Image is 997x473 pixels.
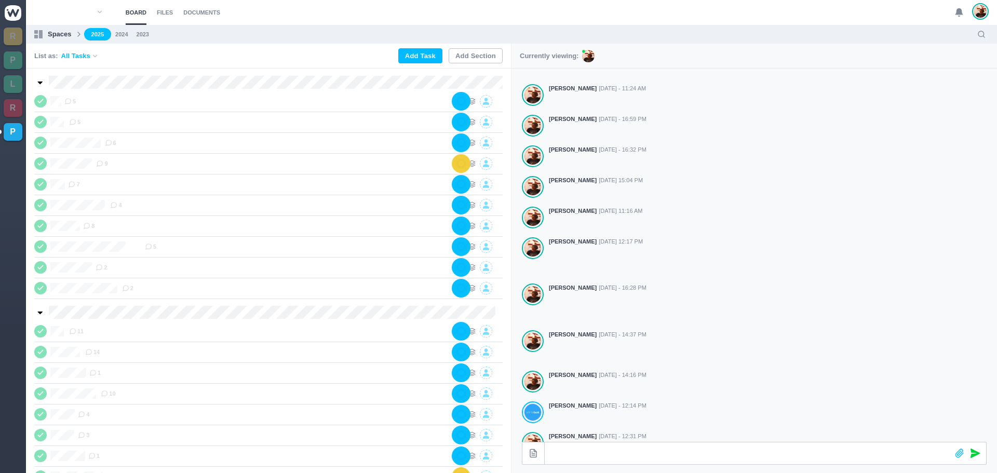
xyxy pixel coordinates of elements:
[599,176,643,185] span: [DATE] 15:04 PM
[599,401,646,410] span: [DATE] - 12:14 PM
[549,371,597,380] strong: [PERSON_NAME]
[524,209,541,226] img: Antonio Lopes
[599,145,646,154] span: [DATE] - 16:32 PM
[549,207,597,215] strong: [PERSON_NAME]
[4,99,22,117] a: R
[61,51,90,61] span: All Tasks
[599,237,643,246] span: [DATE] 12:17 PM
[84,28,111,41] a: 2025
[599,115,646,124] span: [DATE] - 16:59 PM
[549,330,597,339] strong: [PERSON_NAME]
[524,147,541,165] img: Antonio Lopes
[524,117,541,134] img: Antonio Lopes
[34,30,43,38] img: spaces
[599,432,646,441] span: [DATE] - 12:31 PM
[524,373,541,390] img: Antonio Lopes
[115,30,128,39] a: 2024
[34,51,99,61] div: List as:
[5,5,21,21] img: winio
[449,48,503,63] button: Add Section
[974,5,987,18] img: Antonio Lopes
[599,283,646,292] span: [DATE] - 16:28 PM
[549,176,597,185] strong: [PERSON_NAME]
[549,84,597,93] strong: [PERSON_NAME]
[599,84,646,93] span: [DATE] - 11:24 AM
[549,145,597,154] strong: [PERSON_NAME]
[599,330,646,339] span: [DATE] - 14:37 PM
[520,51,578,61] p: Currently viewing:
[137,30,149,39] a: 2023
[524,286,541,303] img: Antonio Lopes
[4,51,22,69] a: P
[549,401,597,410] strong: [PERSON_NAME]
[524,332,541,350] img: Antonio Lopes
[4,28,22,45] a: R
[549,432,597,441] strong: [PERSON_NAME]
[582,50,595,62] img: AL
[524,403,541,421] img: João Tosta
[524,239,541,257] img: Antonio Lopes
[599,207,642,215] span: [DATE] 11:16 AM
[549,237,597,246] strong: [PERSON_NAME]
[524,178,541,196] img: Antonio Lopes
[48,29,72,39] p: Spaces
[398,48,442,63] button: Add Task
[599,371,646,380] span: [DATE] - 14:16 PM
[549,283,597,292] strong: [PERSON_NAME]
[549,115,597,124] strong: [PERSON_NAME]
[524,86,541,104] img: Antonio Lopes
[4,123,22,141] a: P
[4,75,22,93] a: L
